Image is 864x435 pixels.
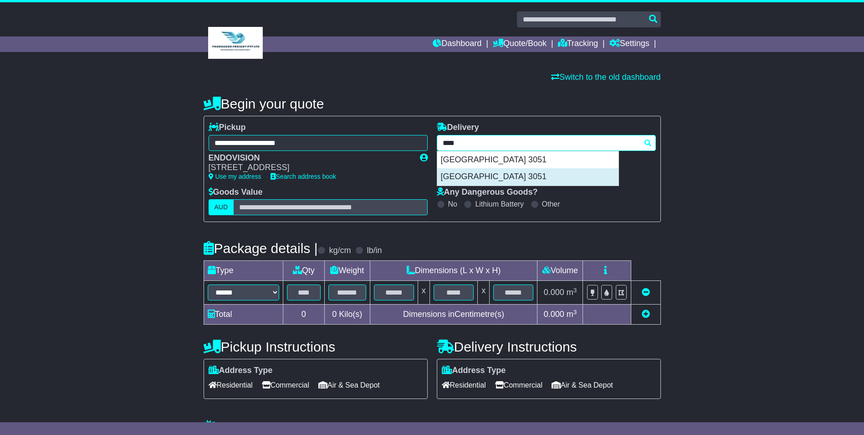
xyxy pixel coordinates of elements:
span: Air & Sea Depot [552,378,613,392]
typeahead: Please provide city [437,135,656,151]
label: Delivery [437,123,479,133]
label: Pickup [209,123,246,133]
label: Address Type [209,366,273,376]
div: [GEOGRAPHIC_DATA] 3051 [437,151,619,169]
span: 0 [332,310,337,319]
label: No [448,200,457,208]
label: Other [542,200,560,208]
td: Dimensions (L x W x H) [370,261,537,281]
h4: Package details | [204,241,318,256]
a: Add new item [642,310,650,319]
td: Volume [537,261,583,281]
td: Dimensions in Centimetre(s) [370,305,537,325]
label: Lithium Battery [475,200,524,208]
a: Quote/Book [493,36,547,52]
div: [GEOGRAPHIC_DATA] 3051 [437,168,619,186]
span: Air & Sea Depot [318,378,380,392]
label: Goods Value [209,187,263,197]
label: lb/in [367,246,382,256]
td: Weight [325,261,370,281]
span: 0.000 [544,288,564,297]
span: m [567,310,577,319]
td: 0 [283,305,324,325]
sup: 3 [573,309,577,316]
div: ENDOVISION [209,153,411,163]
a: Switch to the old dashboard [551,72,660,82]
span: m [567,288,577,297]
h4: Begin your quote [204,96,661,111]
h4: Warranty & Insurance [204,419,661,435]
label: Address Type [442,366,506,376]
td: x [418,281,429,305]
td: Qty [283,261,324,281]
a: Dashboard [433,36,481,52]
span: Residential [442,378,486,392]
td: Total [204,305,283,325]
a: Settings [609,36,649,52]
label: kg/cm [329,246,351,256]
sup: 3 [573,287,577,294]
td: Kilo(s) [325,305,370,325]
a: Remove this item [642,288,650,297]
span: 0.000 [544,310,564,319]
span: Residential [209,378,253,392]
label: AUD [209,199,234,215]
div: [STREET_ADDRESS] [209,163,411,173]
span: Commercial [495,378,542,392]
a: Tracking [558,36,598,52]
td: Type [204,261,283,281]
td: x [478,281,490,305]
label: Any Dangerous Goods? [437,187,538,197]
a: Use my address [209,173,261,180]
span: Commercial [262,378,309,392]
h4: Delivery Instructions [437,339,661,354]
h4: Pickup Instructions [204,339,428,354]
a: Search address book [271,173,336,180]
